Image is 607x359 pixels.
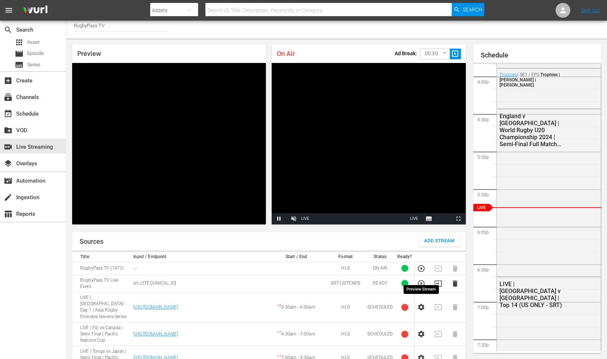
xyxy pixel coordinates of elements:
[277,50,295,57] span: On Air
[18,2,53,19] img: ans4CAIJ8jUAAAAAAAAAAAAAAAAAAAAAAAAgQb4GAAAAAAAAAAAAAAAAAAAAAAAAJMjXAAAAAAAAAAAAAAAAAAAAAAAAgAT5G...
[4,142,13,151] span: Live Streaming
[365,262,395,275] td: ON AIR
[286,213,301,224] button: Unmute
[301,213,309,224] div: LIVE
[4,193,13,202] span: Ingestion
[326,252,365,262] th: Format
[410,217,418,221] span: LIVE
[326,322,365,346] td: HLS
[500,72,517,77] a: Trophies
[4,25,13,34] span: Search
[72,262,131,275] td: RugbyPass TV (1872)
[72,292,131,323] td: LIVE | [GEOGRAPHIC_DATA] - Day 1 | Asia Rugby Emirates Sevens Series
[434,279,442,288] button: Transition
[4,210,13,218] span: Reports
[27,39,39,46] span: Asset
[421,213,436,224] button: Subtitles
[27,50,44,57] span: Episode
[133,305,178,310] a: [URL][DOMAIN_NAME]
[72,63,266,224] div: Video Player
[72,275,131,292] td: RugbyPass TV Live Event
[481,52,601,59] h1: Schedule
[277,331,281,334] sup: + 7
[451,279,459,288] button: Delete
[72,322,131,346] td: LIVE | Fiji vs Canada | Semi Final | Pacific Nations Cup
[436,213,451,224] button: Picture-in-Picture
[500,72,560,88] span: Trophies | [PERSON_NAME] | [PERSON_NAME]
[365,322,395,346] td: SCHEDULED
[27,61,40,68] span: Series
[4,176,13,185] span: Automation
[80,238,103,245] h1: Sources
[4,93,13,102] span: Channels
[452,3,484,16] button: Search
[4,76,13,85] span: Create
[77,50,101,57] span: Preview
[417,264,425,272] button: Preview Stream
[272,213,286,224] button: Pause
[420,47,450,61] div: 00:30
[267,292,326,323] td: 3:30am - 6:00am
[133,280,265,286] p: srt://[TECHNICAL_ID]
[131,262,267,275] td: ---
[581,7,600,13] a: Sign Out
[131,252,267,262] th: Input / Endpoint
[451,50,459,58] span: slideshow_sharp
[419,236,460,247] button: Add Stream
[267,252,326,262] th: Start / End
[277,355,281,358] sup: + 7
[133,331,178,337] a: [URL][DOMAIN_NAME]
[500,72,567,88] div: / SE1 / EP3:
[15,38,24,47] span: Asset
[4,109,13,118] span: Schedule
[365,275,395,292] td: READY
[365,252,395,262] th: Status
[500,281,567,309] div: LIVE | [GEOGRAPHIC_DATA] v [GEOGRAPHIC_DATA] | Top 14 (US ONLY - SRT)
[4,6,13,15] span: menu
[15,49,24,58] span: Episode
[500,113,567,148] div: England v [GEOGRAPHIC_DATA] | World Rugby U20 Championship 2024 | Semi-Final Full Match Replay
[462,3,482,16] span: Search
[395,50,417,56] p: Ad Break:
[365,292,395,323] td: SCHEDULED
[451,213,466,224] button: Fullscreen
[4,126,13,135] span: VOD
[424,237,455,245] span: Add Stream
[15,60,24,69] span: Series
[277,304,281,307] sup: + 6
[326,275,365,292] td: SRT LISTENER
[326,262,365,275] td: HLS
[267,322,326,346] td: 4:30am - 7:00am
[407,213,421,224] button: Seek to live, currently playing live
[4,159,13,168] span: Overlays
[417,330,425,338] button: Configure
[326,292,365,323] td: HLS
[395,252,414,262] th: Ready?
[72,252,131,262] th: Title
[272,63,465,224] div: Video Player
